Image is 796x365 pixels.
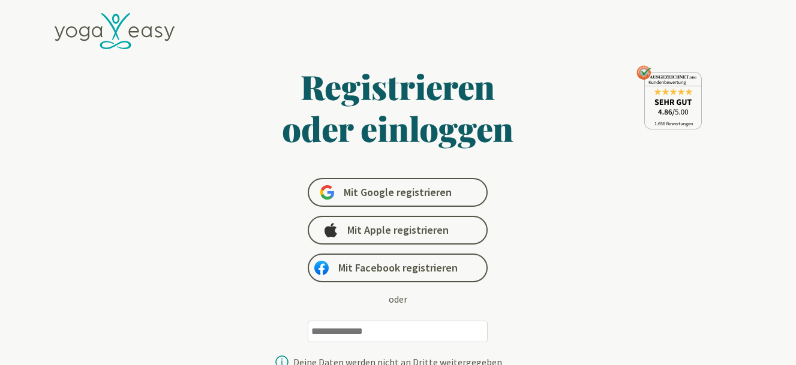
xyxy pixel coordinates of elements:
[636,65,702,129] img: ausgezeichnet_seal.png
[308,178,488,207] a: Mit Google registrieren
[344,185,452,200] span: Mit Google registrieren
[308,254,488,282] a: Mit Facebook registrieren
[347,223,449,237] span: Mit Apple registrieren
[338,261,458,275] span: Mit Facebook registrieren
[166,65,630,149] h1: Registrieren oder einloggen
[389,292,407,306] div: oder
[308,216,488,245] a: Mit Apple registrieren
